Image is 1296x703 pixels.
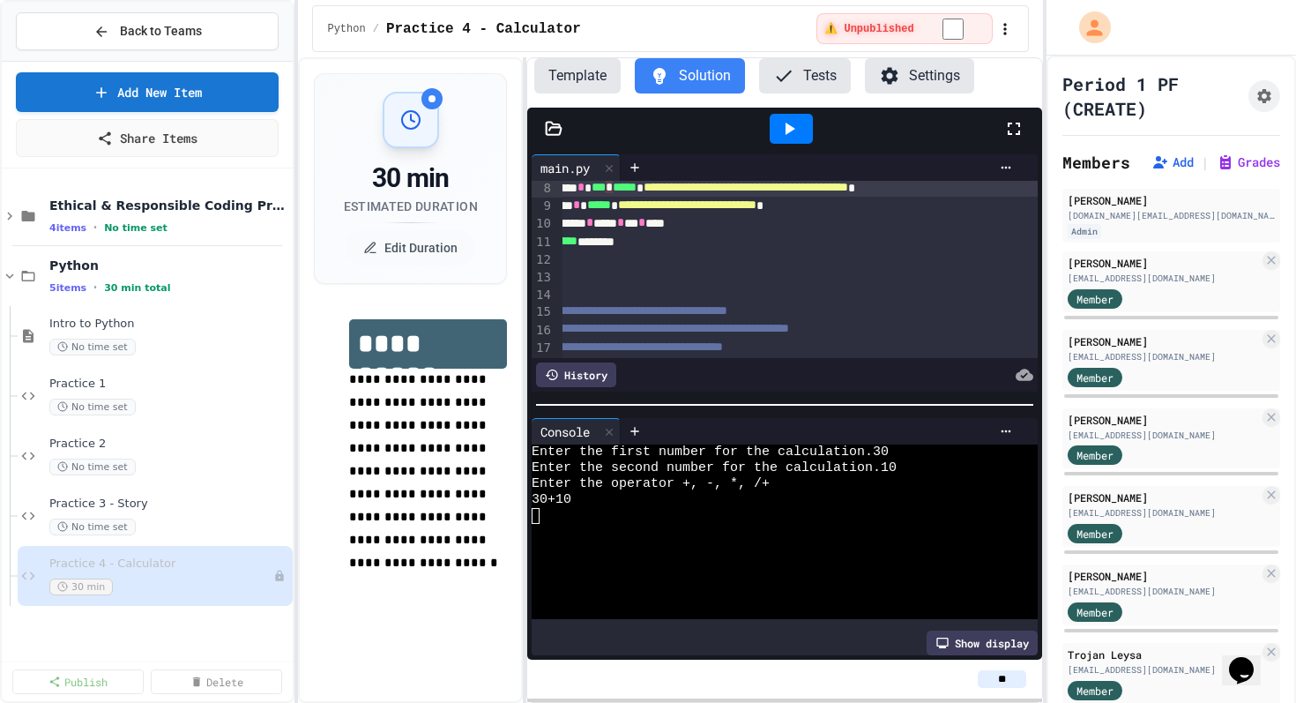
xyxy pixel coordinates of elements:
[346,230,475,265] button: Edit Duration
[1068,412,1259,428] div: [PERSON_NAME]
[151,669,282,694] a: Delete
[16,72,279,112] a: Add New Item
[1248,80,1280,112] button: Assignment Settings
[532,492,571,508] span: 30+10
[49,258,289,273] span: Python
[49,557,273,572] span: Practice 4 - Calculator
[1068,490,1259,505] div: [PERSON_NAME]
[1222,632,1278,685] iframe: chat widget
[1068,333,1259,349] div: [PERSON_NAME]
[49,377,289,392] span: Practice 1
[1062,150,1130,175] h2: Members
[49,497,289,512] span: Practice 3 - Story
[1068,192,1275,208] div: [PERSON_NAME]
[49,519,136,535] span: No time set
[532,303,554,321] div: 15
[532,322,554,340] div: 16
[532,460,897,476] span: Enter the second number for the calculation.10
[532,340,554,357] div: 17
[327,22,365,36] span: Python
[532,445,889,460] span: Enter the first number for the calculation.30
[927,631,1038,655] div: Show display
[104,282,170,294] span: 30 min total
[532,287,554,304] div: 14
[1068,350,1259,363] div: [EMAIL_ADDRESS][DOMAIN_NAME]
[534,58,621,93] button: Template
[1151,153,1194,171] button: Add
[16,119,279,157] a: Share Items
[49,579,113,595] span: 30 min
[532,159,599,177] div: main.py
[273,570,286,582] div: Unpublished
[1068,429,1259,442] div: [EMAIL_ADDRESS][DOMAIN_NAME]
[1076,526,1114,542] span: Member
[49,399,136,415] span: No time set
[1068,224,1101,239] div: Admin
[1068,585,1259,598] div: [EMAIL_ADDRESS][DOMAIN_NAME]
[1068,647,1259,662] div: Trojan Leysa
[49,317,289,332] span: Intro to Python
[49,198,289,213] span: Ethical & Responsible Coding Practice
[1076,683,1114,699] span: Member
[921,19,985,40] input: publish toggle
[1068,272,1259,285] div: [EMAIL_ADDRESS][DOMAIN_NAME]
[120,22,202,41] span: Back to Teams
[93,280,97,295] span: •
[816,13,992,44] div: ⚠️ Students cannot see this content! Click the toggle to publish it and make it visible to your c...
[532,269,554,287] div: 13
[373,22,379,36] span: /
[49,222,86,234] span: 4 items
[1076,447,1114,463] span: Member
[1061,7,1115,48] div: My Account
[344,198,478,215] div: Estimated Duration
[536,363,616,387] div: History
[532,418,621,445] div: Console
[532,198,554,215] div: 9
[532,476,770,492] span: Enter the operator +, -, *, /+
[49,339,136,355] span: No time set
[93,221,97,235] span: •
[635,58,745,93] button: Solution
[1068,255,1259,271] div: [PERSON_NAME]
[49,459,136,475] span: No time set
[1068,568,1259,584] div: [PERSON_NAME]
[12,669,144,694] a: Publish
[49,437,289,452] span: Practice 2
[49,282,86,294] span: 5 items
[759,58,851,93] button: Tests
[1068,209,1275,222] div: [DOMAIN_NAME][EMAIL_ADDRESS][DOMAIN_NAME]
[1076,604,1114,620] span: Member
[1201,152,1210,173] span: |
[824,22,913,36] span: ⚠️ Unpublished
[104,222,168,234] span: No time set
[532,251,554,269] div: 12
[1068,506,1259,520] div: [EMAIL_ADDRESS][DOMAIN_NAME]
[532,423,599,441] div: Console
[865,58,974,93] button: Settings
[1076,291,1114,307] span: Member
[532,234,554,251] div: 11
[1062,71,1241,121] h1: Period 1 PF (CREATE)
[532,180,554,198] div: 8
[532,215,554,233] div: 10
[386,19,581,40] span: Practice 4 - Calculator
[1217,153,1280,171] button: Grades
[16,12,279,50] button: Back to Teams
[532,154,621,181] div: main.py
[344,162,478,194] div: 30 min
[1068,663,1259,677] div: [EMAIL_ADDRESS][DOMAIN_NAME]
[1076,370,1114,385] span: Member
